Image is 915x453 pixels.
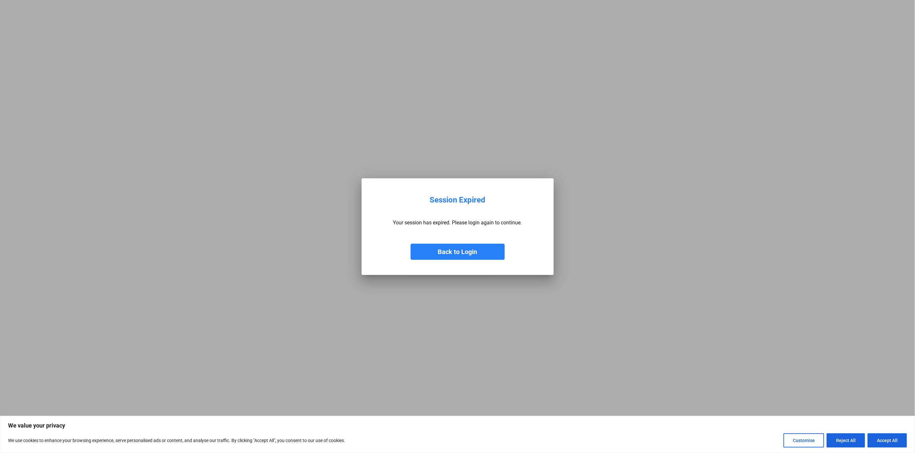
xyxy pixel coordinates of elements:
button: Accept All [868,433,907,448]
div: Session Expired [430,195,485,205]
p: We use cookies to enhance your browsing experience, serve personalised ads or content, and analys... [8,437,345,444]
button: Reject All [827,433,865,448]
p: Your session has expired. Please login again to continue. [393,220,522,226]
p: We value your privacy [8,422,907,429]
button: Customise [784,433,824,448]
button: Back to Login [411,244,505,260]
